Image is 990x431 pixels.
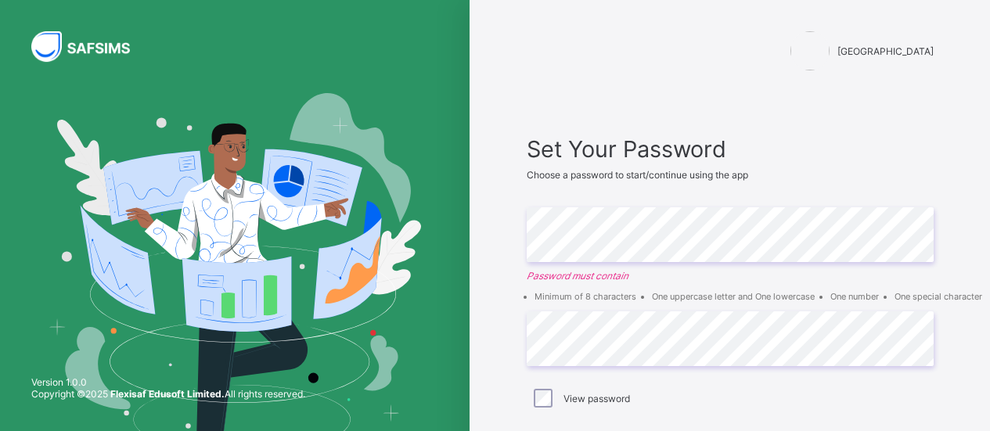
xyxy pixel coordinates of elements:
[652,291,815,302] li: One uppercase letter and One lowercase
[830,291,879,302] li: One number
[31,388,305,400] span: Copyright © 2025 All rights reserved.
[110,388,225,400] strong: Flexisaf Edusoft Limited.
[790,31,830,70] img: Himma International College
[895,291,982,302] li: One special character
[527,135,934,163] span: Set Your Password
[527,270,934,282] em: Password must contain
[563,393,630,404] label: View password
[535,291,636,302] li: Minimum of 8 characters
[837,45,934,57] span: [GEOGRAPHIC_DATA]
[527,169,748,181] span: Choose a password to start/continue using the app
[31,376,305,388] span: Version 1.0.0
[31,31,149,62] img: SAFSIMS Logo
